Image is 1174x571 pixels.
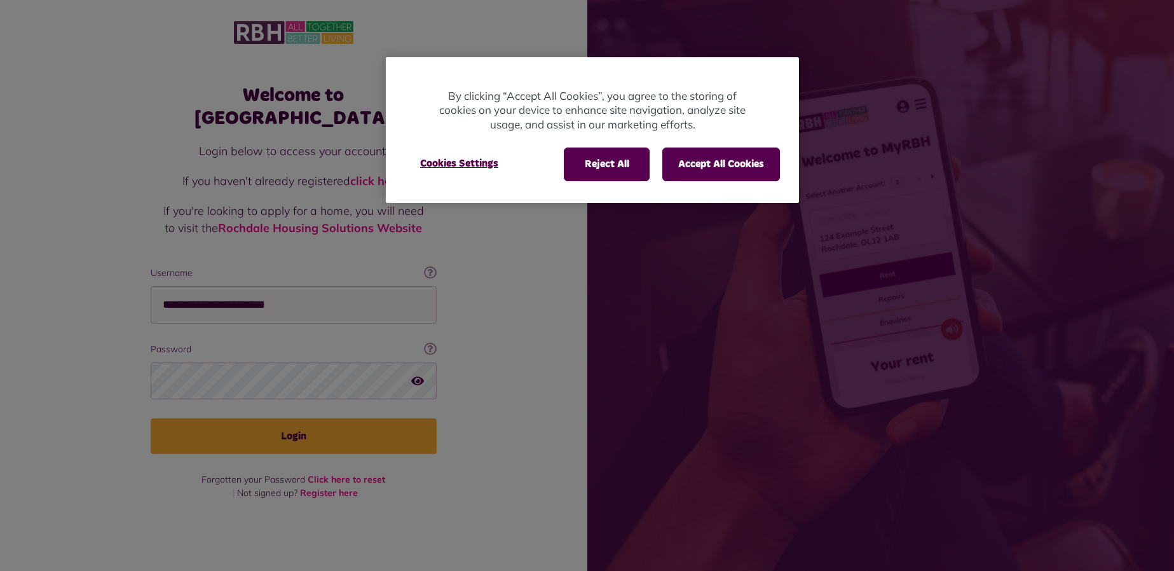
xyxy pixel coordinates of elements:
[405,148,514,179] button: Cookies Settings
[437,89,748,132] p: By clicking “Accept All Cookies”, you agree to the storing of cookies on your device to enhance s...
[662,148,780,181] button: Accept All Cookies
[386,57,799,203] div: Privacy
[564,148,650,181] button: Reject All
[386,57,799,203] div: Cookie banner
